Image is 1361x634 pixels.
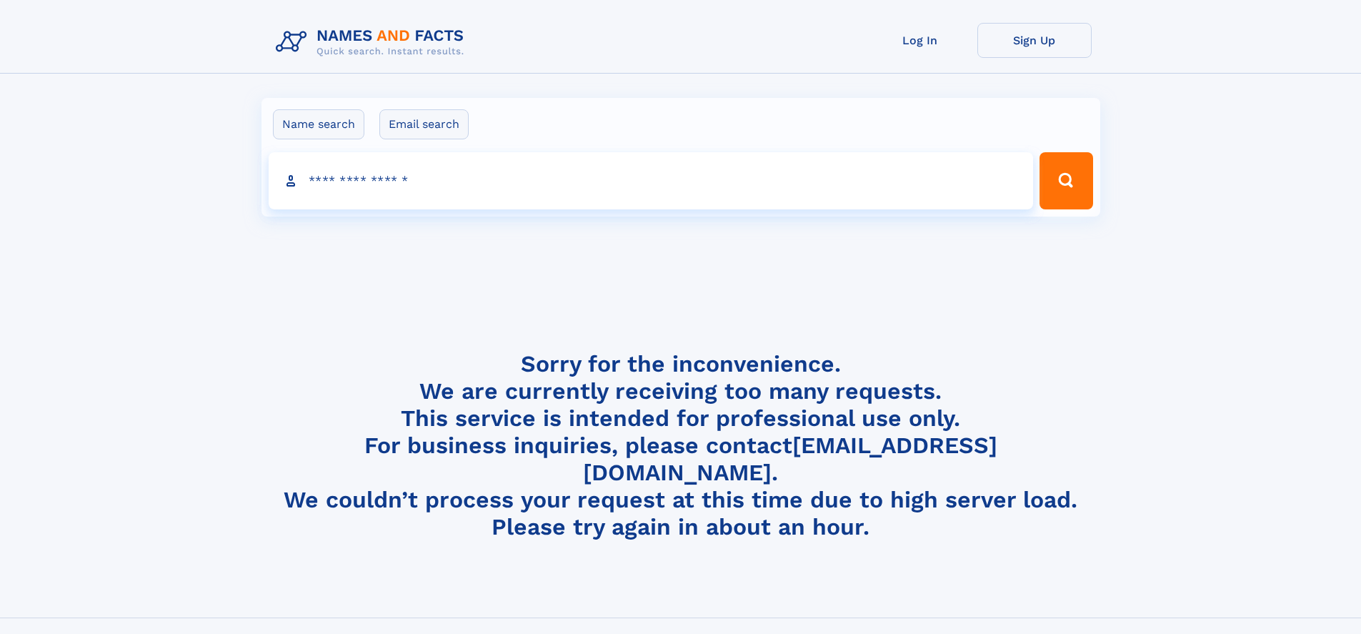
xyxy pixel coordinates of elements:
[270,23,476,61] img: Logo Names and Facts
[273,109,364,139] label: Name search
[1040,152,1092,209] button: Search Button
[270,350,1092,541] h4: Sorry for the inconvenience. We are currently receiving too many requests. This service is intend...
[269,152,1034,209] input: search input
[977,23,1092,58] a: Sign Up
[379,109,469,139] label: Email search
[863,23,977,58] a: Log In
[583,432,997,486] a: [EMAIL_ADDRESS][DOMAIN_NAME]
